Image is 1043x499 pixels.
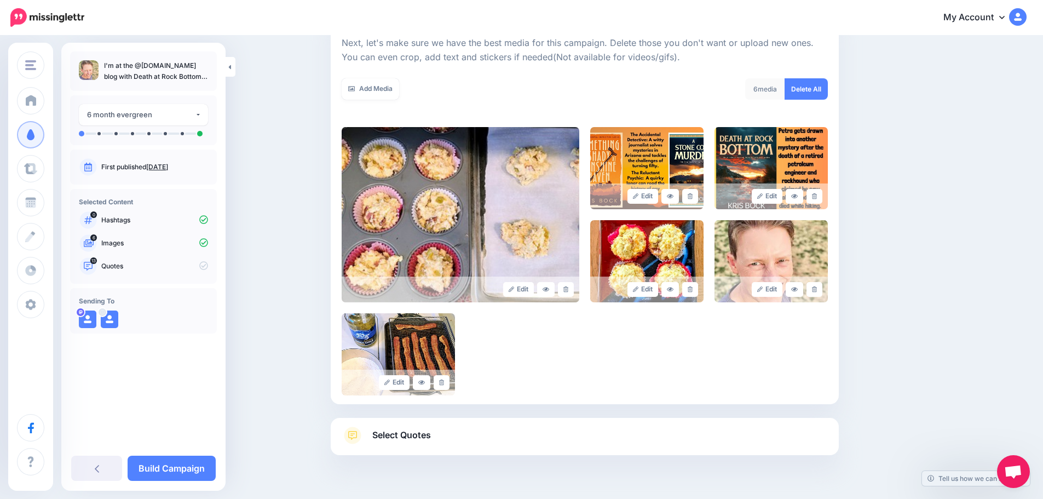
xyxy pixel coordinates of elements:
img: menu.png [25,60,36,70]
h4: Sending To [79,297,208,305]
span: 13 [90,257,97,264]
a: Tell us how we can improve [922,471,1030,486]
img: d40559ffba4e318a522e1534a88996d6_large.jpg [590,127,704,209]
p: First published [101,162,208,172]
div: Select Media [342,31,828,395]
img: becb8493f878214c0e53c8124f7704a8_large.jpg [342,127,579,302]
img: user_default_image.png [101,311,118,328]
a: Delete All [785,78,828,100]
h4: Selected Content [79,198,208,206]
button: 6 month evergreen [79,104,208,125]
span: 6 [90,234,97,241]
a: [DATE] [146,163,168,171]
a: Edit [752,189,783,204]
p: Next, let's make sure we have the best media for this campaign. Delete those you don't want or up... [342,36,828,65]
a: Edit [379,375,410,390]
img: bec7c4b6ecb4df527f5df1bd97dd529f_large.jpg [342,313,455,395]
p: I'm at the @[DOMAIN_NAME] blog with Death at Rock Bottom (A Reluctantly Psychic Mystery) and a Gr... [104,60,208,82]
div: media [745,78,785,100]
div: 6 month evergreen [87,108,195,121]
span: Select Quotes [372,428,431,443]
a: My Account [932,4,1027,31]
a: Select Quotes [342,427,828,455]
img: Missinglettr [10,8,84,27]
a: Edit [752,282,783,297]
span: 0 [90,211,97,218]
a: Edit [627,189,659,204]
a: Edit [627,282,659,297]
img: 5364664edb6d9dbf309f8dcb37fb45f7_large.jpg [590,220,704,302]
p: Hashtags [101,215,208,225]
div: Open chat [997,455,1030,488]
img: 9fc8b7056892c55ba3508500555d5db6_thumb.jpg [79,60,99,80]
a: Edit [503,282,534,297]
img: d2399a82b09e6604d2d04c692b4d27be_large.jpg [714,127,828,209]
p: Quotes [101,261,208,271]
a: Add Media [342,78,399,100]
p: Images [101,238,208,248]
img: 83d974cd701b0e7d06394814088d1d8c_large.jpg [714,220,828,302]
img: user_default_image.png [79,311,96,328]
span: 6 [753,85,758,93]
